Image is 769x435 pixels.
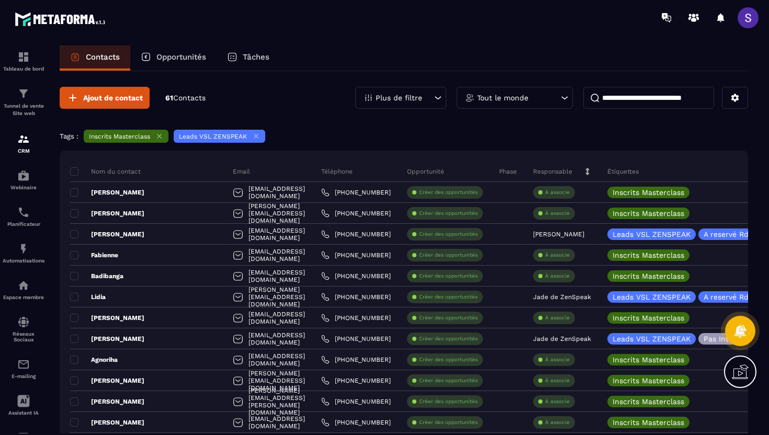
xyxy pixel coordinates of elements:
a: automationsautomationsAutomatisations [3,235,44,271]
a: emailemailE-mailing [3,350,44,387]
p: Inscrits Masterclass [613,419,684,426]
p: Planificateur [3,221,44,227]
p: Créer des opportunités [419,251,478,259]
p: Inscrits Masterclass [613,189,684,196]
p: Créer des opportunités [419,377,478,384]
p: À associe [545,210,570,217]
p: Pas Intéressé [704,335,752,342]
p: Badibanga [70,272,123,280]
a: [PHONE_NUMBER] [321,209,391,217]
p: [PERSON_NAME] [70,376,144,385]
a: [PHONE_NUMBER] [321,272,391,280]
a: Assistant IA [3,387,44,423]
a: schedulerschedulerPlanificateur [3,198,44,235]
p: Tout le monde [477,94,528,101]
a: Opportunités [130,45,217,71]
p: Opportunité [407,167,444,176]
img: email [17,358,30,371]
p: Inscrits Masterclass [613,377,684,384]
p: Agnoriha [70,356,118,364]
p: Tableau de bord [3,66,44,72]
p: Leads VSL ZENSPEAK [613,231,691,238]
p: Automatisations [3,258,44,264]
img: automations [17,169,30,182]
a: [PHONE_NUMBER] [321,397,391,406]
img: automations [17,243,30,255]
p: Responsable [533,167,572,176]
a: [PHONE_NUMBER] [321,188,391,197]
p: À associe [545,377,570,384]
a: [PHONE_NUMBER] [321,335,391,343]
p: [PERSON_NAME] [70,209,144,217]
p: Plus de filtre [376,94,422,101]
img: scheduler [17,206,30,219]
a: [PHONE_NUMBER] [321,230,391,238]
p: Leads VSL ZENSPEAK [613,293,691,301]
p: Tunnel de vente Site web [3,102,44,117]
p: Webinaire [3,185,44,190]
img: logo [15,9,109,29]
p: Créer des opportunités [419,231,478,238]
p: À associe [545,356,570,363]
p: À associe [545,398,570,405]
a: formationformationTableau de bord [3,43,44,79]
a: automationsautomationsWebinaire [3,162,44,198]
p: Inscrits Masterclass [613,398,684,405]
p: À associe [545,251,570,259]
p: Créer des opportunités [419,314,478,322]
p: [PERSON_NAME] [70,418,144,427]
img: formation [17,51,30,63]
a: Contacts [60,45,130,71]
p: À associe [545,314,570,322]
p: Inscrits Masterclass [613,272,684,280]
p: Leads VSL ZENSPEAK [179,133,247,140]
p: À associe [545,189,570,196]
p: Jade de ZenSpeak [533,293,591,301]
a: Tâches [217,45,280,71]
span: Ajout de contact [83,93,143,103]
p: [PERSON_NAME] [70,397,144,406]
p: Inscrits Masterclass [613,251,684,259]
p: Fabienne [70,251,118,259]
p: 61 [165,93,206,103]
p: Réseaux Sociaux [3,331,44,342]
p: Leads VSL ZENSPEAK [613,335,691,342]
p: À associe [545,272,570,280]
p: Email [233,167,250,176]
img: automations [17,279,30,292]
p: Assistant IA [3,410,44,416]
p: CRM [3,148,44,154]
a: [PHONE_NUMBER] [321,356,391,364]
p: Contacts [86,52,120,62]
p: Téléphone [321,167,353,176]
p: Créer des opportunités [419,356,478,363]
a: [PHONE_NUMBER] [321,251,391,259]
p: Inscrits Masterclass [613,210,684,217]
span: Contacts [173,94,206,102]
p: Créer des opportunités [419,419,478,426]
p: [PERSON_NAME] [533,231,584,238]
p: Opportunités [156,52,206,62]
img: social-network [17,316,30,328]
p: Tags : [60,132,78,140]
p: [PERSON_NAME] [70,314,144,322]
p: Créer des opportunités [419,210,478,217]
p: Créer des opportunités [419,189,478,196]
a: formationformationCRM [3,125,44,162]
a: [PHONE_NUMBER] [321,376,391,385]
p: Créer des opportunités [419,293,478,301]
p: Créer des opportunités [419,335,478,342]
img: formation [17,87,30,100]
p: Nom du contact [70,167,141,176]
p: Lidia [70,293,106,301]
p: Étiquettes [607,167,639,176]
a: [PHONE_NUMBER] [321,314,391,322]
p: E-mailing [3,373,44,379]
img: formation [17,133,30,145]
a: automationsautomationsEspace membre [3,271,44,308]
p: À associe [545,419,570,426]
button: Ajout de contact [60,87,150,109]
p: Créer des opportunités [419,272,478,280]
p: [PERSON_NAME] [70,230,144,238]
p: Inscrits Masterclass [89,133,150,140]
